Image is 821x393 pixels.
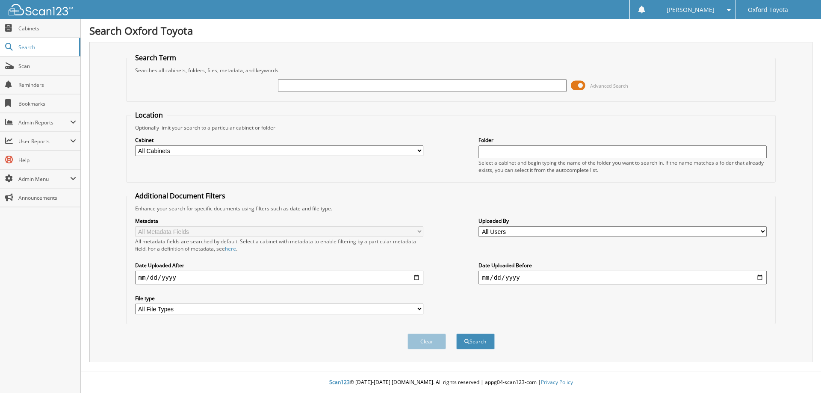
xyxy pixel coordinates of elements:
span: Admin Reports [18,119,70,126]
span: Oxford Toyota [748,7,788,12]
label: Cabinet [135,136,423,144]
span: Scan123 [329,378,350,386]
legend: Search Term [131,53,180,62]
div: © [DATE]-[DATE] [DOMAIN_NAME]. All rights reserved | appg04-scan123-com | [81,372,821,393]
span: Bookmarks [18,100,76,107]
img: scan123-logo-white.svg [9,4,73,15]
span: Reminders [18,81,76,89]
span: Cabinets [18,25,76,32]
button: Search [456,334,495,349]
h1: Search Oxford Toyota [89,24,812,38]
div: Select a cabinet and begin typing the name of the folder you want to search in. If the name match... [478,159,767,174]
label: Metadata [135,217,423,225]
span: [PERSON_NAME] [667,7,715,12]
div: Enhance your search for specific documents using filters such as date and file type. [131,205,771,212]
label: Uploaded By [478,217,767,225]
span: Help [18,157,76,164]
div: All metadata fields are searched by default. Select a cabinet with metadata to enable filtering b... [135,238,423,252]
input: end [478,271,767,284]
label: Date Uploaded After [135,262,423,269]
a: here [225,245,236,252]
div: Searches all cabinets, folders, files, metadata, and keywords [131,67,771,74]
legend: Location [131,110,167,120]
button: Clear [408,334,446,349]
label: Folder [478,136,767,144]
div: Optionally limit your search to a particular cabinet or folder [131,124,771,131]
span: Scan [18,62,76,70]
input: start [135,271,423,284]
span: Admin Menu [18,175,70,183]
label: File type [135,295,423,302]
span: Search [18,44,75,51]
label: Date Uploaded Before [478,262,767,269]
a: Privacy Policy [541,378,573,386]
span: Announcements [18,194,76,201]
span: Advanced Search [590,83,628,89]
legend: Additional Document Filters [131,191,230,201]
span: User Reports [18,138,70,145]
